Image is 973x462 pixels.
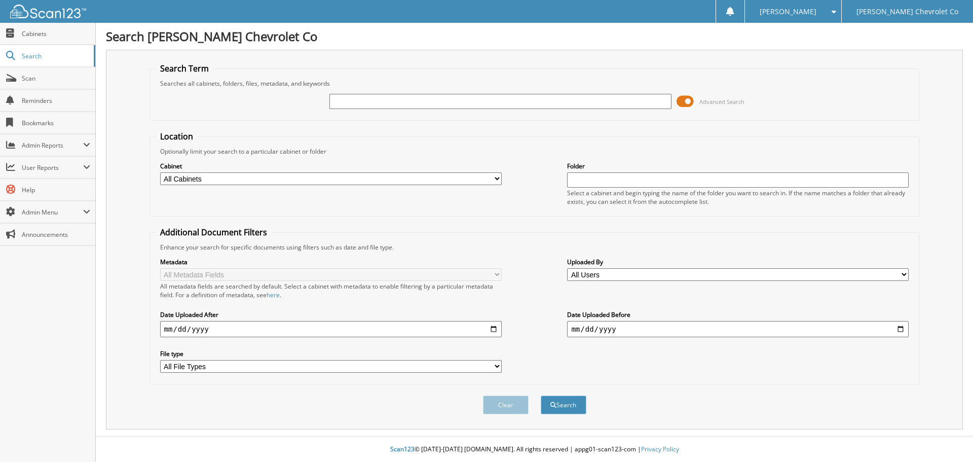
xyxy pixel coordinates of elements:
[160,162,502,170] label: Cabinet
[760,9,816,15] span: [PERSON_NAME]
[390,445,415,453] span: Scan123
[567,321,909,337] input: end
[567,162,909,170] label: Folder
[567,189,909,206] div: Select a cabinet and begin typing the name of the folder you want to search in. If the name match...
[641,445,679,453] a: Privacy Policy
[541,396,586,414] button: Search
[22,96,90,105] span: Reminders
[160,282,502,299] div: All metadata fields are searched by default. Select a cabinet with metadata to enable filtering b...
[155,227,272,238] legend: Additional Document Filters
[699,98,744,105] span: Advanced Search
[22,186,90,194] span: Help
[160,321,502,337] input: start
[22,141,83,150] span: Admin Reports
[96,437,973,462] div: © [DATE]-[DATE] [DOMAIN_NAME]. All rights reserved | appg01-scan123-com |
[567,258,909,266] label: Uploaded By
[155,243,914,252] div: Enhance your search for specific documents using filters such as date and file type.
[160,349,502,358] label: File type
[155,147,914,156] div: Optionally limit your search to a particular cabinet or folder
[155,79,914,88] div: Searches all cabinets, folders, files, metadata, and keywords
[10,5,86,18] img: scan123-logo-white.svg
[155,63,214,74] legend: Search Term
[267,291,280,299] a: here
[567,310,909,319] label: Date Uploaded Before
[22,230,90,239] span: Announcements
[155,131,198,142] legend: Location
[160,258,502,266] label: Metadata
[22,119,90,127] span: Bookmarks
[483,396,529,414] button: Clear
[22,52,89,60] span: Search
[106,28,963,45] h1: Search [PERSON_NAME] Chevrolet Co
[22,163,83,172] span: User Reports
[160,310,502,319] label: Date Uploaded After
[22,74,90,83] span: Scan
[856,9,958,15] span: [PERSON_NAME] Chevrolet Co
[22,29,90,38] span: Cabinets
[22,208,83,217] span: Admin Menu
